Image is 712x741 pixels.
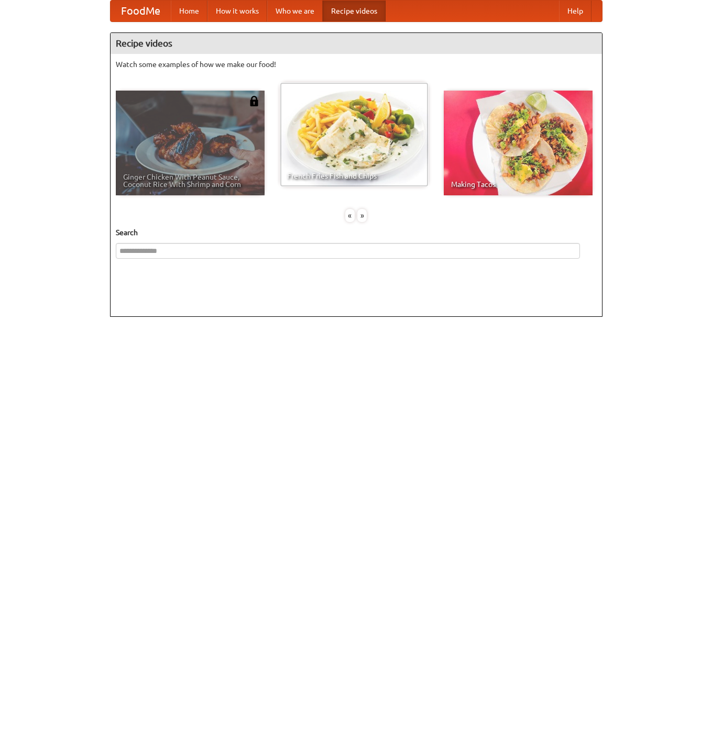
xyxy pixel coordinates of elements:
[267,1,323,21] a: Who we are
[287,172,421,180] span: French Fries Fish and Chips
[323,1,386,21] a: Recipe videos
[451,181,585,188] span: Making Tacos
[559,1,591,21] a: Help
[444,91,593,195] a: Making Tacos
[357,209,367,222] div: »
[345,209,355,222] div: «
[249,96,259,106] img: 483408.png
[171,1,207,21] a: Home
[207,1,267,21] a: How it works
[111,33,602,54] h4: Recipe videos
[116,227,597,238] h5: Search
[116,59,597,70] p: Watch some examples of how we make our food!
[111,1,171,21] a: FoodMe
[280,82,429,187] a: French Fries Fish and Chips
